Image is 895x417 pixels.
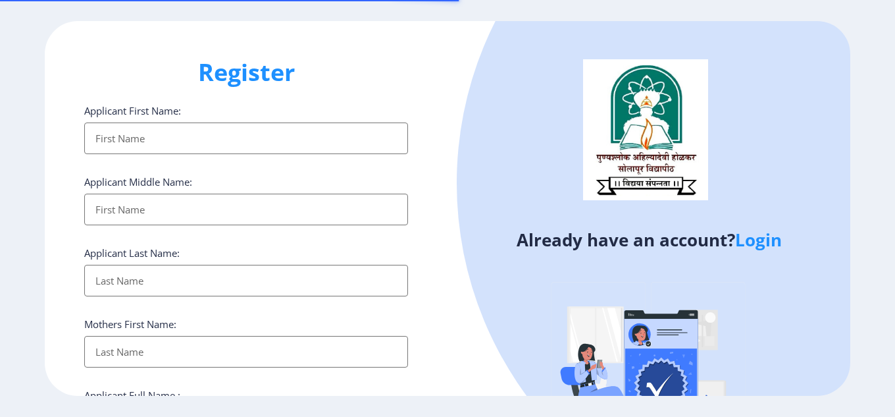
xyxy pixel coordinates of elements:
[84,194,408,225] input: First Name
[583,59,708,200] img: logo
[84,318,176,331] label: Mothers First Name:
[84,389,180,415] label: Applicant Full Name : (As on marksheet)
[84,57,408,88] h1: Register
[84,123,408,154] input: First Name
[84,104,181,117] label: Applicant First Name:
[84,246,180,260] label: Applicant Last Name:
[84,265,408,296] input: Last Name
[84,336,408,368] input: Last Name
[457,229,840,250] h4: Already have an account?
[735,228,782,252] a: Login
[84,175,192,188] label: Applicant Middle Name:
